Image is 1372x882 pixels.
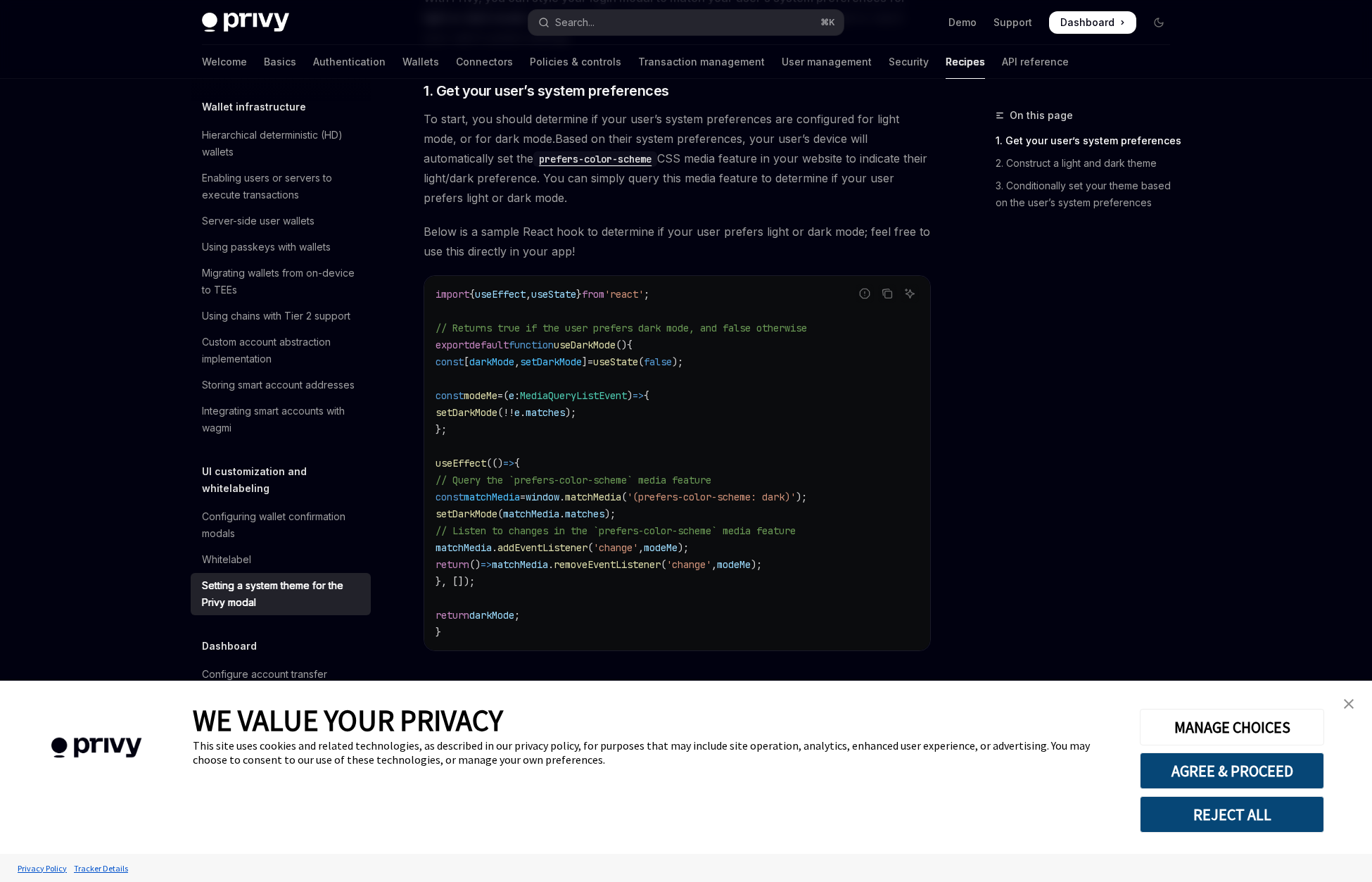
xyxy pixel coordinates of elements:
[627,339,633,351] span: {
[436,389,464,402] span: const
[202,508,362,542] div: Configuring wallet confirmation modals
[191,165,371,208] a: Enabling users or servers to execute transactions
[202,13,289,32] img: dark logo
[751,558,762,571] span: );
[469,609,514,622] span: darkMode
[587,541,593,554] span: (
[616,339,627,351] span: ()
[436,423,447,436] span: };
[469,288,475,301] span: {
[514,406,520,419] span: e
[644,389,649,402] span: {
[638,541,644,554] span: ,
[21,717,172,779] img: company logo
[638,45,765,79] a: Transaction management
[672,355,683,368] span: );
[436,288,469,301] span: import
[948,15,977,30] a: Demo
[555,14,595,31] div: Search...
[191,329,371,372] a: Custom account abstraction implementation
[264,45,296,79] a: Basics
[889,45,929,79] a: Security
[193,738,1119,767] div: This site uses cookies and related technologies, as described in our privacy policy, for purposes...
[644,541,678,554] span: modeMe
[503,508,559,520] span: matchMedia
[661,558,666,571] span: (
[1049,11,1136,34] a: Dashboard
[526,288,531,301] span: ,
[604,288,644,301] span: 'react'
[520,389,627,402] span: MediaQueryListEvent
[638,355,644,368] span: (
[202,265,362,298] div: Migrating wallets from on-device to TEEs
[993,15,1032,30] a: Support
[424,109,931,208] span: To start, you should determine if your user’s system preferences are configured for light mode, o...
[621,491,627,503] span: (
[520,406,526,419] span: .
[554,558,661,571] span: removeEventListener
[548,558,554,571] span: .
[514,389,520,402] span: :
[520,355,582,368] span: setDarkMode
[191,260,371,303] a: Migrating wallets from on-device to TEEs
[587,355,593,368] span: =
[996,130,1181,152] a: 1. Get your user’s system preferences
[582,288,604,301] span: from
[497,541,587,554] span: addEventListener
[856,284,874,303] button: Report incorrect code
[514,457,520,470] span: {
[514,609,520,622] span: ;
[191,208,371,234] a: Server-side user wallets
[1010,107,1073,124] span: On this page
[191,303,371,329] a: Using chains with Tier 2 support
[1335,690,1363,718] a: close banner
[436,558,469,571] span: return
[191,234,371,260] a: Using passkeys with wallets
[509,339,554,351] span: function
[464,491,520,503] span: matchMedia
[202,551,251,568] div: Whitelabel
[820,17,835,28] span: ⌘ K
[436,575,475,588] span: }, []);
[202,308,350,325] div: Using chains with Tier 2 support
[593,541,638,554] span: 'change'
[1002,45,1069,79] a: API reference
[582,355,587,368] span: ]
[436,457,486,470] span: useEffect
[436,339,469,351] span: export
[202,170,362,203] div: Enabling users or servers to execute transactions
[202,213,315,229] div: Server-side user wallets
[533,151,657,165] a: prefers-color-scheme
[996,175,1181,214] a: 3. Conditionally set your theme based on the user’s system preferences
[456,45,513,79] a: Connectors
[492,541,497,554] span: .
[70,856,132,881] a: Tracker Details
[402,45,439,79] a: Wallets
[878,284,896,303] button: Copy the contents from the code block
[1140,796,1324,833] button: REJECT ALL
[711,558,717,571] span: ,
[424,222,931,261] span: Below is a sample React hook to determine if your user prefers light or dark mode; feel free to u...
[593,355,638,368] span: useState
[202,666,327,683] div: Configure account transfer
[565,491,621,503] span: matchMedia
[202,99,306,115] h5: Wallet infrastructure
[526,491,559,503] span: window
[191,573,371,615] a: Setting a system theme for the Privy modal
[191,372,371,398] a: Storing smart account addresses
[782,45,872,79] a: User management
[436,406,497,419] span: setDarkMode
[436,491,464,503] span: const
[469,339,509,351] span: default
[191,398,371,441] a: Integrating smart accounts with wagmi
[528,10,844,35] button: Open search
[796,491,807,503] span: );
[627,389,633,402] span: )
[633,389,644,402] span: =>
[193,702,503,738] span: WE VALUE YOUR PRIVACY
[520,491,526,503] span: =
[191,662,371,687] a: Configure account transfer
[554,339,616,351] span: useDarkMode
[202,638,257,655] h5: Dashboard
[202,127,362,160] div: Hierarchical deterministic (HD) wallets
